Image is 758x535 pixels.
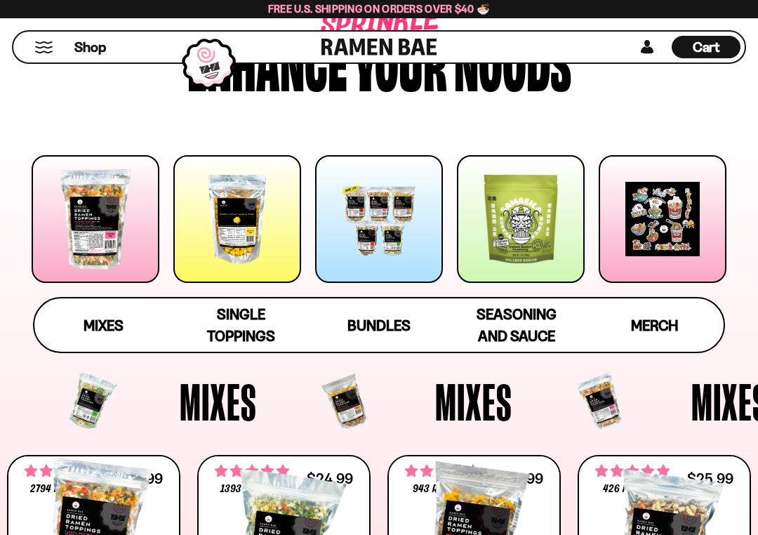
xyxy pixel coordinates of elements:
span: Bundles [347,317,411,334]
div: noods [454,27,571,94]
span: Free U.S. Shipping on Orders over $40 🍜 [268,2,491,15]
a: Bundles [310,298,448,352]
a: Mixes [34,298,172,352]
div: your [354,27,447,94]
button: Mobile Menu Trigger [34,41,53,53]
div: Cart [672,32,740,62]
a: Merch [586,298,724,352]
a: Single Toppings [172,298,310,352]
span: Mixes [435,376,512,428]
div: Enhance [187,27,347,94]
div: $25.99 [687,472,733,485]
span: Seasoning and Sauce [477,305,557,345]
span: 4.76 stars [595,462,670,480]
span: Merch [631,317,678,334]
div: $24.99 [307,472,353,485]
a: Shop [74,36,106,58]
span: Mixes [84,317,124,334]
span: Cart [693,39,720,55]
a: Seasoning and Sauce [448,298,585,352]
span: 4.76 stars [215,462,289,480]
span: Single Toppings [207,305,275,345]
span: Mixes [180,376,257,428]
span: Shop [74,38,106,57]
